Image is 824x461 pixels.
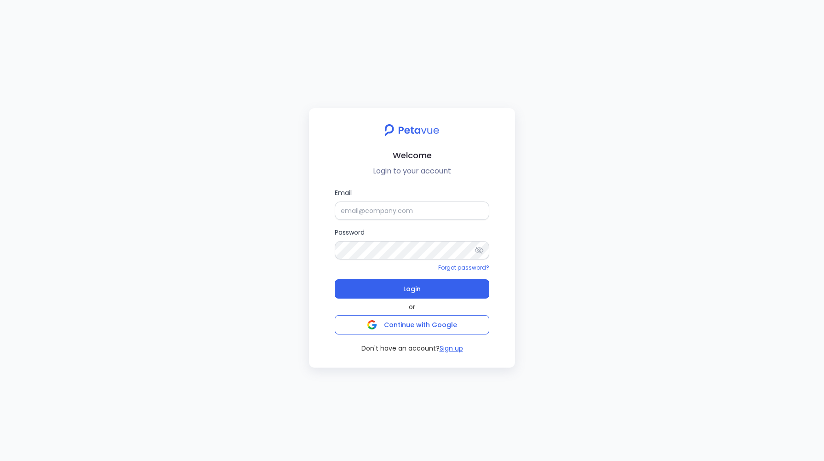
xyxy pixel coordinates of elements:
input: Password [335,241,489,259]
button: Sign up [440,344,463,353]
p: Login to your account [316,166,508,177]
img: petavue logo [378,119,445,141]
h2: Welcome [316,149,508,162]
input: Email [335,202,489,220]
label: Password [335,227,489,259]
a: Forgot password? [438,264,489,271]
label: Email [335,188,489,220]
span: Continue with Google [384,320,457,329]
span: Login [403,282,421,295]
button: Login [335,279,489,299]
span: Don't have an account? [361,344,440,353]
span: or [409,302,415,311]
button: Continue with Google [335,315,489,334]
